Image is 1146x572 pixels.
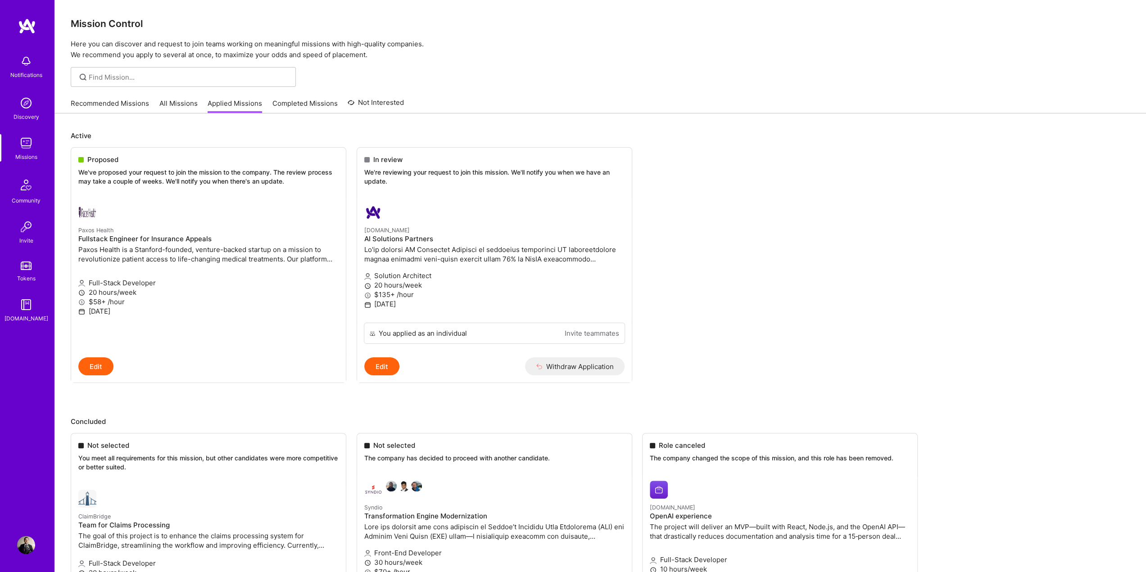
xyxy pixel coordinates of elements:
[71,196,346,357] a: Paxos Health company logoPaxos HealthFullstack Engineer for Insurance AppealsPaxos Health is a St...
[71,99,149,113] a: Recommended Missions
[78,288,339,297] p: 20 hours/week
[17,218,35,236] img: Invite
[71,18,1130,29] h3: Mission Control
[15,174,37,196] img: Community
[364,290,625,299] p: $135+ /hour
[71,39,1130,60] p: Here you can discover and request to join teams working on meaningful missions with high-quality ...
[364,280,625,290] p: 20 hours/week
[87,155,118,164] span: Proposed
[159,99,198,113] a: All Missions
[78,168,339,185] p: We've proposed your request to join the mission to the company. The review process may take a cou...
[364,299,625,309] p: [DATE]
[71,417,1130,426] p: Concluded
[89,72,289,82] input: Find Mission...
[12,196,41,205] div: Community
[78,245,339,264] p: Paxos Health is a Stanford-founded, venture-backed startup on a mission to revolutionize patient ...
[78,227,113,234] small: Paxos Health
[525,357,625,375] button: Withdraw Application
[78,280,85,287] i: icon Applicant
[17,52,35,70] img: bell
[15,536,37,554] a: User Avatar
[364,271,625,280] p: Solution Architect
[78,531,339,550] p: The goal of this project is to enhance the claims processing system for ClaimBridge, streamlining...
[364,203,382,221] img: A.Team company logo
[357,196,632,323] a: A.Team company logo[DOMAIN_NAME]AI Solutions PartnersLo'ip dolorsi AM Consectet Adipisci el seddo...
[364,283,371,289] i: icon Clock
[78,297,339,306] p: $58+ /hour
[17,536,35,554] img: User Avatar
[272,99,338,113] a: Completed Missions
[17,134,35,152] img: teamwork
[78,72,88,82] i: icon SearchGrey
[18,18,36,34] img: logo
[78,558,339,568] p: Full-Stack Developer
[364,357,399,375] button: Edit
[21,261,32,270] img: tokens
[364,273,371,280] i: icon Applicant
[373,155,403,164] span: In review
[17,94,35,112] img: discovery
[14,112,39,122] div: Discovery
[87,441,129,450] span: Not selected
[78,278,339,288] p: Full-Stack Developer
[78,560,85,567] i: icon Applicant
[364,227,410,234] small: [DOMAIN_NAME]
[78,306,339,316] p: [DATE]
[364,292,371,299] i: icon MoneyGray
[364,168,625,185] p: We're reviewing your request to join this mission. We'll notify you when we have an update.
[364,245,625,264] p: Lo'ip dolorsi AM Consectet Adipisci el seddoeius temporinci UT laboreetdolore magnaa enimadmi ven...
[78,299,85,306] i: icon MoneyGray
[15,152,37,162] div: Missions
[78,490,96,508] img: ClaimBridge company logo
[17,296,35,314] img: guide book
[565,329,619,338] a: Invite teammates
[78,454,339,471] p: You meet all requirements for this mission, but other candidates were more competitive or better ...
[78,521,339,529] h4: Team for Claims Processing
[17,274,36,283] div: Tokens
[348,97,404,113] a: Not Interested
[208,99,262,113] a: Applied Missions
[19,236,33,245] div: Invite
[364,235,625,243] h4: AI Solutions Partners
[364,302,371,308] i: icon Calendar
[78,203,96,221] img: Paxos Health company logo
[78,308,85,315] i: icon Calendar
[78,235,339,243] h4: Fullstack Engineer for Insurance Appeals
[78,513,111,520] small: ClaimBridge
[379,329,467,338] div: You applied as an individual
[78,289,85,296] i: icon Clock
[71,131,1130,140] p: Active
[5,314,48,323] div: [DOMAIN_NAME]
[10,70,42,80] div: Notifications
[78,357,113,375] button: Edit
